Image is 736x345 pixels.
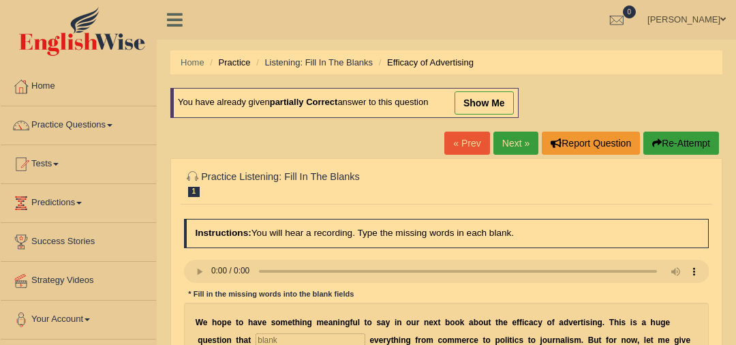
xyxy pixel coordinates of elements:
[375,56,474,69] li: Efficacy of Advertising
[614,318,619,327] b: h
[588,335,594,345] b: B
[1,301,156,335] a: Your Account
[300,318,302,327] b: i
[651,335,654,345] b: t
[500,335,505,345] b: o
[447,335,455,345] b: m
[442,335,447,345] b: o
[632,318,637,327] b: s
[609,318,614,327] b: T
[505,335,507,345] b: l
[478,318,483,327] b: o
[598,318,602,327] b: g
[316,318,324,327] b: m
[217,335,219,345] b: t
[570,335,574,345] b: s
[503,318,508,327] b: e
[253,318,258,327] b: a
[350,318,352,327] b: f
[547,318,551,327] b: o
[292,318,295,327] b: t
[581,335,583,345] b: .
[626,335,631,345] b: o
[606,335,609,345] b: f
[474,335,478,345] b: e
[574,335,581,345] b: m
[686,335,690,345] b: e
[262,318,266,327] b: e
[397,318,401,327] b: n
[522,318,524,327] b: i
[411,318,416,327] b: u
[239,335,243,345] b: h
[394,335,399,345] b: h
[275,318,280,327] b: o
[623,5,637,18] span: 0
[529,318,534,327] b: a
[534,318,538,327] b: c
[510,335,512,345] b: t
[418,335,421,345] b: r
[641,318,646,327] b: a
[665,318,670,327] b: e
[248,318,253,327] b: h
[206,56,250,69] li: Practice
[542,132,640,155] button: Report Question
[438,335,442,345] b: c
[560,335,565,345] b: a
[524,318,529,327] b: c
[236,335,239,345] b: t
[338,318,340,327] b: i
[405,335,410,345] b: g
[559,318,564,327] b: a
[619,318,621,327] b: i
[538,318,542,327] b: y
[196,318,203,327] b: W
[217,318,221,327] b: o
[577,318,581,327] b: r
[660,318,665,327] b: g
[466,335,470,345] b: r
[651,318,656,327] b: h
[203,318,208,327] b: e
[302,318,307,327] b: n
[271,318,276,327] b: s
[552,318,555,327] b: f
[248,335,251,345] b: t
[681,335,686,345] b: v
[395,318,397,327] b: i
[637,335,639,345] b: ,
[202,335,207,345] b: u
[416,318,420,327] b: r
[630,318,632,327] b: i
[460,318,465,327] b: k
[333,318,337,327] b: n
[568,318,573,327] b: v
[455,318,460,327] b: o
[258,318,262,327] b: v
[646,335,651,345] b: e
[470,335,474,345] b: c
[386,318,390,327] b: y
[622,318,626,327] b: s
[495,318,498,327] b: t
[512,318,517,327] b: e
[512,335,515,345] b: i
[198,335,202,345] b: q
[1,223,156,257] a: Success Stories
[239,318,243,327] b: o
[1,184,156,218] a: Predictions
[643,132,719,155] button: Re-Attempt
[358,318,360,327] b: l
[421,335,426,345] b: o
[307,318,312,327] b: g
[631,335,637,345] b: w
[445,318,450,327] b: b
[340,318,345,327] b: n
[573,318,578,327] b: e
[609,335,613,345] b: o
[181,57,204,67] a: Home
[386,335,391,345] b: y
[222,318,227,327] b: p
[592,318,597,327] b: n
